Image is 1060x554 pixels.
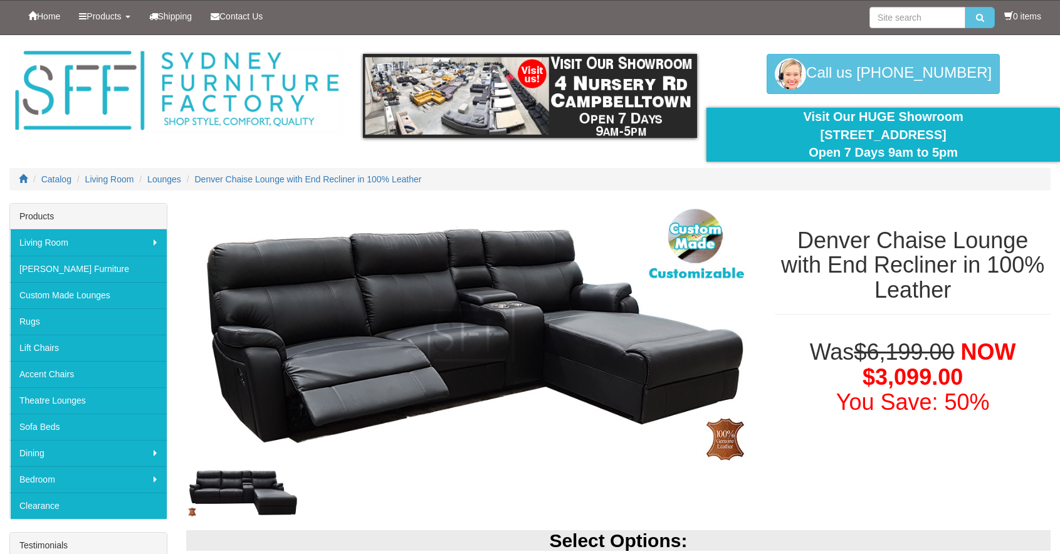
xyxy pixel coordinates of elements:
[147,174,181,184] a: Lounges
[863,339,1015,390] span: NOW $3,099.00
[10,387,167,414] a: Theatre Lounges
[87,11,121,21] span: Products
[41,174,71,184] a: Catalog
[195,174,422,184] a: Denver Chaise Lounge with End Recliner in 100% Leather
[775,340,1051,414] h1: Was
[10,466,167,493] a: Bedroom
[10,229,167,256] a: Living Room
[9,48,344,134] img: Sydney Furniture Factory
[158,11,192,21] span: Shipping
[140,1,202,32] a: Shipping
[70,1,139,32] a: Products
[1004,10,1041,23] li: 0 items
[219,11,263,21] span: Contact Us
[10,282,167,308] a: Custom Made Lounges
[10,256,167,282] a: [PERSON_NAME] Furniture
[10,361,167,387] a: Accent Chairs
[10,308,167,335] a: Rugs
[549,530,687,551] b: Select Options:
[869,7,965,28] input: Site search
[775,228,1051,303] h1: Denver Chaise Lounge with End Recliner in 100% Leather
[10,414,167,440] a: Sofa Beds
[836,389,990,415] font: You Save: 50%
[363,54,698,138] img: showroom.gif
[10,493,167,519] a: Clearance
[10,204,167,229] div: Products
[201,1,272,32] a: Contact Us
[716,108,1051,162] div: Visit Our HUGE Showroom [STREET_ADDRESS] Open 7 Days 9am to 5pm
[854,339,954,365] del: $6,199.00
[10,440,167,466] a: Dining
[19,1,70,32] a: Home
[85,174,134,184] a: Living Room
[10,335,167,361] a: Lift Chairs
[37,11,60,21] span: Home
